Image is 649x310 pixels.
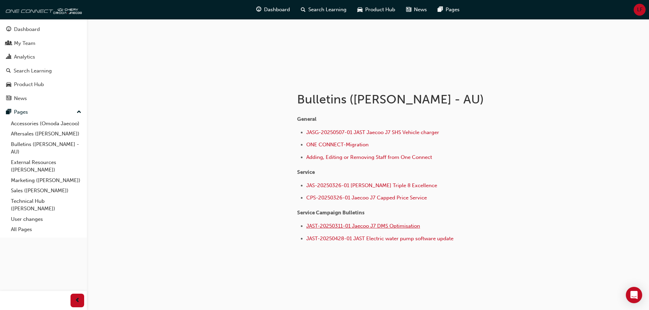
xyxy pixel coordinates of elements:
[14,81,44,88] div: Product Hub
[306,235,453,242] a: JAST-20250428-01 JAST Electric water pump software update
[414,6,427,14] span: News
[8,196,84,214] a: Technical Hub ([PERSON_NAME])
[295,3,352,17] a: search-iconSearch Learning
[3,78,84,91] a: Product Hub
[634,4,646,16] button: LF
[14,67,52,75] div: Search Learning
[3,3,82,16] img: oneconnect
[306,223,420,229] a: JAST-20250311-01 Jaecoo J7 DMS Optimisation
[77,108,81,117] span: up-icon
[306,142,369,148] a: ONE CONNECT-Migration
[8,175,84,186] a: Marketing ([PERSON_NAME])
[297,210,365,216] span: Service Campaign Bulletins
[8,118,84,129] a: Accessories (Omoda Jaecoo)
[306,195,427,201] a: CPS-20250326-01 Jaecoo J7 Capped Price Service
[14,53,35,61] div: Analytics
[251,3,295,17] a: guage-iconDashboard
[306,182,437,189] a: JAS-20250326-01 [PERSON_NAME] Triple 8 Excellence
[8,185,84,196] a: Sales ([PERSON_NAME])
[352,3,401,17] a: car-iconProduct Hub
[3,37,84,50] a: My Team
[306,129,439,135] a: JASG-20250507-01 JAST Jaecoo J7 SHS Vehicle charger
[14,108,28,116] div: Pages
[365,6,395,14] span: Product Hub
[297,92,521,107] h1: Bulletins ([PERSON_NAME] - AU)
[6,109,11,115] span: pages-icon
[626,287,642,303] div: Open Intercom Messenger
[6,68,11,74] span: search-icon
[308,6,346,14] span: Search Learning
[3,65,84,77] a: Search Learning
[14,26,40,33] div: Dashboard
[6,82,11,88] span: car-icon
[8,214,84,225] a: User changes
[264,6,290,14] span: Dashboard
[401,3,432,17] a: news-iconNews
[3,106,84,118] button: Pages
[3,92,84,105] a: News
[406,5,411,14] span: news-icon
[3,51,84,63] a: Analytics
[14,39,35,47] div: My Team
[637,6,643,14] span: LF
[357,5,362,14] span: car-icon
[6,96,11,102] span: news-icon
[8,139,84,157] a: Bulletins ([PERSON_NAME] - AU)
[6,54,11,60] span: chart-icon
[75,296,80,305] span: prev-icon
[6,27,11,33] span: guage-icon
[256,5,261,14] span: guage-icon
[301,5,306,14] span: search-icon
[438,5,443,14] span: pages-icon
[6,40,11,47] span: people-icon
[3,23,84,36] a: Dashboard
[432,3,465,17] a: pages-iconPages
[8,129,84,139] a: Aftersales ([PERSON_NAME])
[14,95,27,102] div: News
[8,157,84,175] a: External Resources ([PERSON_NAME])
[8,224,84,235] a: All Pages
[306,154,432,160] a: Adding, Editing or Removing Staff from One Connect
[297,116,316,122] span: General
[3,22,84,106] button: DashboardMy TeamAnalyticsSearch LearningProduct HubNews
[446,6,460,14] span: Pages
[297,169,315,175] span: Service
